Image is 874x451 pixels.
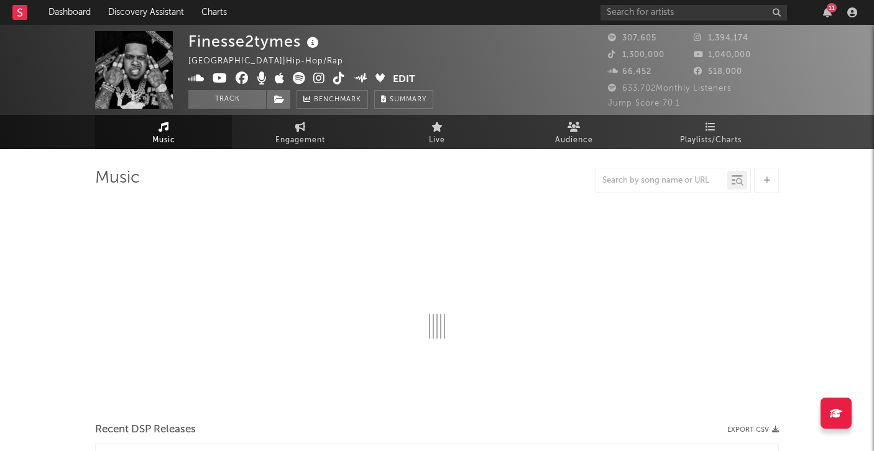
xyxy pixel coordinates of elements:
[694,51,751,59] span: 1,040,000
[608,84,732,93] span: 633,702 Monthly Listeners
[374,90,433,109] button: Summary
[95,422,196,437] span: Recent DSP Releases
[429,133,445,148] span: Live
[727,426,779,434] button: Export CSV
[393,72,415,88] button: Edit
[642,115,779,149] a: Playlists/Charts
[297,90,368,109] a: Benchmark
[827,3,837,12] div: 11
[694,34,748,42] span: 1,394,174
[608,68,651,76] span: 66,452
[369,115,505,149] a: Live
[275,133,325,148] span: Engagement
[505,115,642,149] a: Audience
[823,7,832,17] button: 11
[608,34,656,42] span: 307,605
[314,93,361,107] span: Benchmark
[694,68,742,76] span: 518,000
[608,51,665,59] span: 1,300,000
[680,133,742,148] span: Playlists/Charts
[608,99,680,107] span: Jump Score: 70.1
[188,90,266,109] button: Track
[188,31,322,52] div: Finesse2tymes
[555,133,593,148] span: Audience
[232,115,369,149] a: Engagement
[596,176,727,186] input: Search by song name or URL
[188,54,357,69] div: [GEOGRAPHIC_DATA] | Hip-Hop/Rap
[600,5,787,20] input: Search for artists
[95,115,232,149] a: Music
[390,96,426,103] span: Summary
[152,133,175,148] span: Music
